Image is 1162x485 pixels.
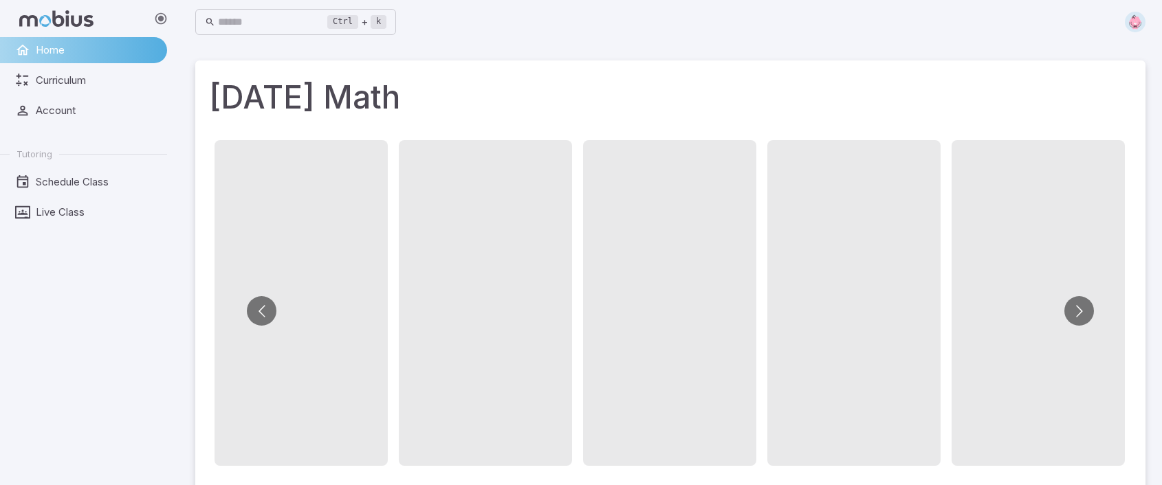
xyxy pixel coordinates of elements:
div: + [327,14,386,30]
kbd: Ctrl [327,15,358,29]
span: Home [36,43,157,58]
span: Account [36,103,157,118]
h1: [DATE] Math [209,74,1132,121]
button: Go to next slide [1064,296,1094,326]
span: Live Class [36,205,157,220]
span: Schedule Class [36,174,157,190]
span: Curriculum [36,73,157,88]
kbd: k [371,15,386,29]
span: Tutoring [17,148,52,160]
button: Go to previous slide [247,296,276,326]
img: hexagon.svg [1125,12,1145,32]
